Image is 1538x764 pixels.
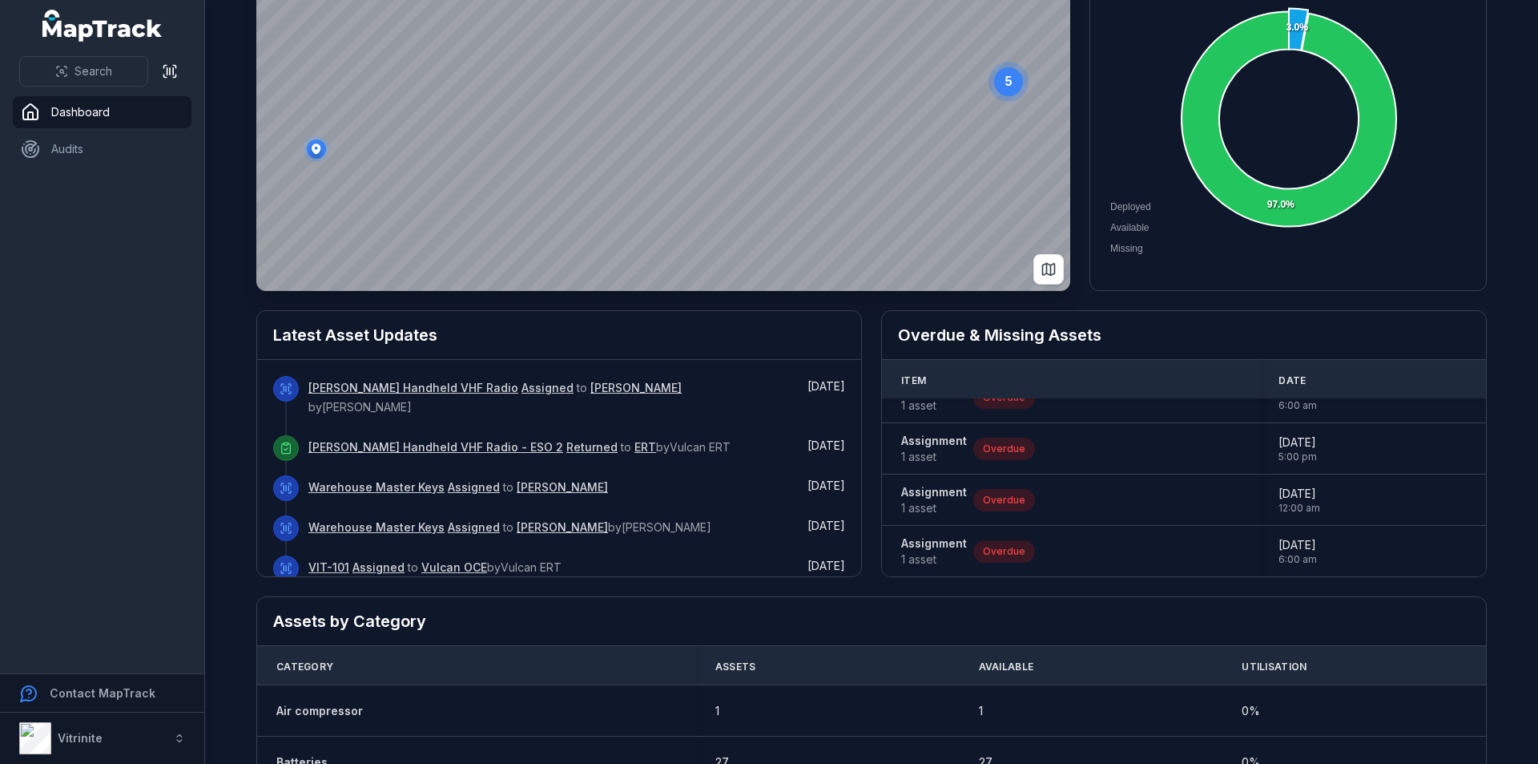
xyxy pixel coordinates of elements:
[1278,451,1317,463] span: 5:00 pm
[448,519,500,536] a: Assigned
[807,479,845,492] time: 17/09/2025, 10:28:03 am
[901,552,967,568] span: 1 asset
[901,536,967,552] strong: Assignment
[1242,703,1260,719] span: 0 %
[1033,254,1064,285] button: Switch to Map View
[901,398,967,414] span: 1 asset
[807,379,845,393] span: [DATE]
[276,703,363,719] a: Air compressor
[807,479,845,492] span: [DATE]
[898,324,1470,346] h2: Overdue & Missing Assets
[308,440,731,454] span: to by Vulcan ERT
[973,489,1035,511] div: Overdue
[1278,399,1317,412] span: 6:00 am
[901,484,967,516] a: Assignment1 asset
[42,10,163,42] a: MapTrack
[973,438,1035,460] div: Overdue
[901,449,967,465] span: 1 asset
[901,484,967,500] strong: Assignment
[308,560,562,574] span: to by Vulcan ERT
[308,380,518,396] a: [PERSON_NAME] Handheld VHF Radio
[1110,243,1143,254] span: Missing
[1278,435,1317,463] time: 17/09/2025, 5:00:00 pm
[448,479,500,495] a: Assigned
[276,661,333,673] span: Category
[1278,537,1317,553] span: [DATE]
[807,439,845,452] span: [DATE]
[521,380,574,396] a: Assigned
[273,610,1470,633] h2: Assets by Category
[901,536,967,568] a: Assignment1 asset
[634,439,656,455] a: ERT
[1110,222,1149,233] span: Available
[979,703,983,719] span: 1
[13,96,191,128] a: Dashboard
[979,661,1034,673] span: Available
[901,500,967,516] span: 1 asset
[308,480,608,494] span: to
[807,379,845,393] time: 17/09/2025, 6:20:12 pm
[973,540,1035,563] div: Overdue
[308,520,711,534] span: to by [PERSON_NAME]
[807,519,845,532] time: 17/09/2025, 10:26:21 am
[273,324,845,346] h2: Latest Asset Updates
[308,479,445,495] a: Warehouse Master Keys
[1110,201,1151,212] span: Deployed
[308,381,682,414] span: to by [PERSON_NAME]
[807,559,845,572] span: [DATE]
[901,374,926,387] span: Item
[1278,374,1306,387] span: Date
[807,519,845,532] span: [DATE]
[1278,486,1320,502] span: [DATE]
[13,133,191,165] a: Audits
[308,560,349,576] a: VIT-101
[308,519,445,536] a: Warehouse Master Keys
[1278,537,1317,566] time: 18/09/2025, 6:00:00 am
[1278,486,1320,515] time: 18/09/2025, 12:00:00 am
[715,703,719,719] span: 1
[807,559,845,572] time: 17/09/2025, 9:10:04 am
[1278,435,1317,451] span: [DATE]
[590,380,682,396] a: [PERSON_NAME]
[1278,502,1320,515] span: 12:00 am
[74,63,112,79] span: Search
[58,731,103,745] strong: Vitrinite
[807,439,845,452] time: 17/09/2025, 5:09:41 pm
[421,560,487,576] a: Vulcan OCE
[50,686,155,700] strong: Contact MapTrack
[517,519,608,536] a: [PERSON_NAME]
[1005,75,1013,88] text: 5
[715,661,756,673] span: Assets
[517,479,608,495] a: [PERSON_NAME]
[566,439,618,455] a: Returned
[19,56,148,87] button: Search
[901,433,967,465] a: Assignment1 asset
[901,433,967,449] strong: Assignment
[308,439,563,455] a: [PERSON_NAME] Handheld VHF Radio - ESO 2
[352,560,405,576] a: Assigned
[1278,553,1317,566] span: 6:00 am
[1242,661,1306,673] span: Utilisation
